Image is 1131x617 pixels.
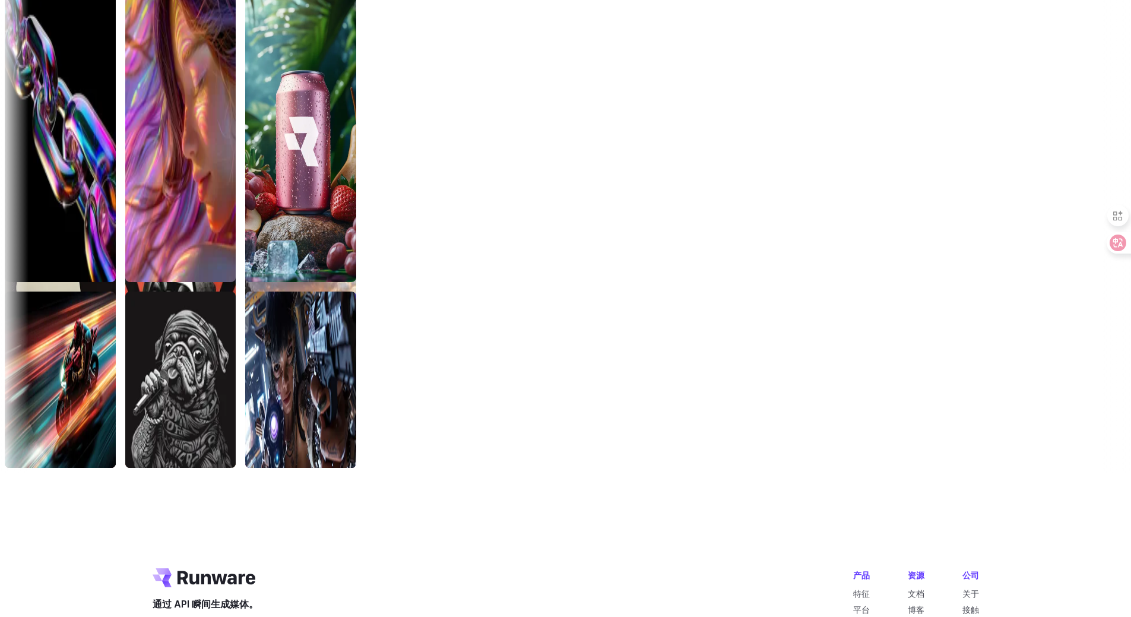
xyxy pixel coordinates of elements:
font: 产品 [853,570,870,580]
a: 前往 / [153,568,256,587]
a: 平台 [853,605,870,615]
a: 特征 [853,588,870,599]
img: 一只穿着军装的哈巴狗的黑白插图 [480,230,591,469]
img: 未来主义场景中手持枪支的女人 [239,292,350,469]
img: 一位黑发、身穿条纹衬衫的男子的漫画 [360,230,471,469]
a: 文档 [908,588,924,599]
a: 关于 [962,588,979,599]
font: 通过 API 瞬间生成媒体。 [153,598,258,610]
img: 几栋房子坐落在郁郁葱葱的绿色山坡上 [600,230,711,469]
img: 一个蓝色手提包放在一堆岩石上 [841,292,952,469]
font: 资源 [908,570,924,580]
img: 一名男子站在一名扮成绿巨人的男子旁边 [721,292,832,469]
img: 一只熊猫在人群面前弹奏贝斯吉他 [961,292,1072,469]
img: 黑白图画，一只哈巴狗对着麦克风唱歌 [119,292,230,469]
a: 接触 [962,605,979,615]
font: 公司 [962,570,979,580]
a: 博客 [908,605,924,615]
